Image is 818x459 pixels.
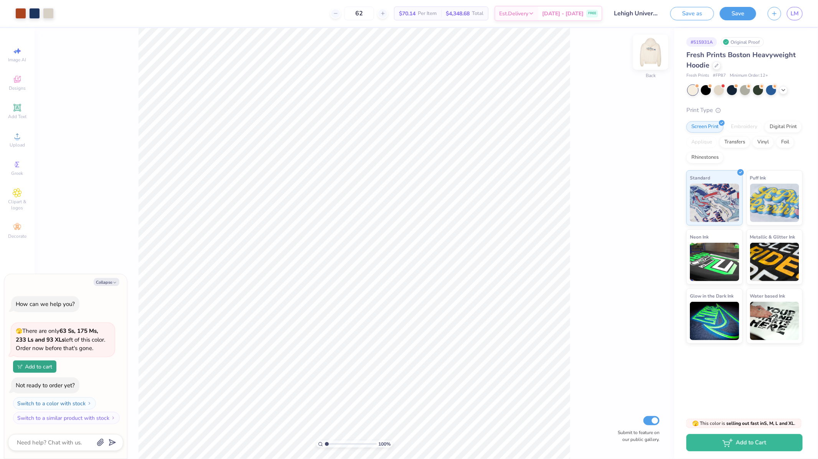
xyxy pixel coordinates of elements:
span: Water based Ink [750,292,785,300]
button: Switch to a color with stock [13,397,96,410]
label: Submit to feature on our public gallery. [613,429,660,443]
strong: selling out fast in S, M, L and XL [727,420,795,426]
span: $4,348.68 [446,10,470,18]
button: Save as [670,7,714,20]
div: Original Proof [721,37,764,47]
button: Save [720,7,756,20]
span: 🫣 [693,420,699,427]
div: How can we help you? [16,300,75,308]
span: 🫣 [16,327,22,335]
div: Embroidery [726,121,762,133]
button: Add to cart [13,360,56,373]
div: # 515931A [686,37,717,47]
span: Puff Ink [750,174,766,182]
span: Minimum Order: 12 + [730,72,768,79]
span: Add Text [8,114,26,120]
div: Print Type [686,106,803,115]
img: Switch to a color with stock [87,401,92,406]
button: Switch to a similar product with stock [13,412,120,424]
button: Add to Cart [686,434,803,451]
input: Untitled Design [608,6,665,21]
span: There are only left of this color. Order now before that's gone. [16,327,105,352]
div: Foil [776,137,794,148]
img: Switch to a similar product with stock [111,416,115,420]
span: Greek [12,170,23,176]
span: Fresh Prints [686,72,709,79]
button: Collapse [94,278,119,286]
img: Puff Ink [750,184,800,222]
div: Applique [686,137,717,148]
img: Water based Ink [750,302,800,340]
span: Designs [9,85,26,91]
img: Neon Ink [690,243,739,281]
span: # FP87 [713,72,726,79]
span: 100 % [379,441,391,447]
div: Not ready to order yet? [16,382,75,389]
span: Image AI [8,57,26,63]
img: Metallic & Glitter Ink [750,243,800,281]
span: Decorate [8,233,26,239]
img: Back [635,37,666,67]
span: Upload [10,142,25,148]
input: – – [344,7,374,20]
div: Transfers [719,137,750,148]
span: Est. Delivery [499,10,528,18]
div: Digital Print [765,121,802,133]
span: Neon Ink [690,233,709,241]
span: Metallic & Glitter Ink [750,233,795,241]
span: Clipart & logos [4,199,31,211]
span: Total [472,10,483,18]
span: Fresh Prints Boston Heavyweight Hoodie [686,50,796,70]
span: This color is . [693,420,796,427]
img: Standard [690,184,739,222]
div: Back [646,72,656,79]
span: Per Item [418,10,437,18]
span: $70.14 [399,10,416,18]
span: LM [791,9,799,18]
strong: 63 Ss, 175 Ms, 233 Ls and 93 XLs [16,327,98,344]
span: FREE [588,11,596,16]
div: Screen Print [686,121,724,133]
img: Glow in the Dark Ink [690,302,739,340]
span: Glow in the Dark Ink [690,292,734,300]
img: Add to cart [17,364,23,369]
div: Vinyl [752,137,774,148]
a: LM [787,7,803,20]
span: Standard [690,174,710,182]
div: Rhinestones [686,152,724,163]
span: [DATE] - [DATE] [542,10,584,18]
